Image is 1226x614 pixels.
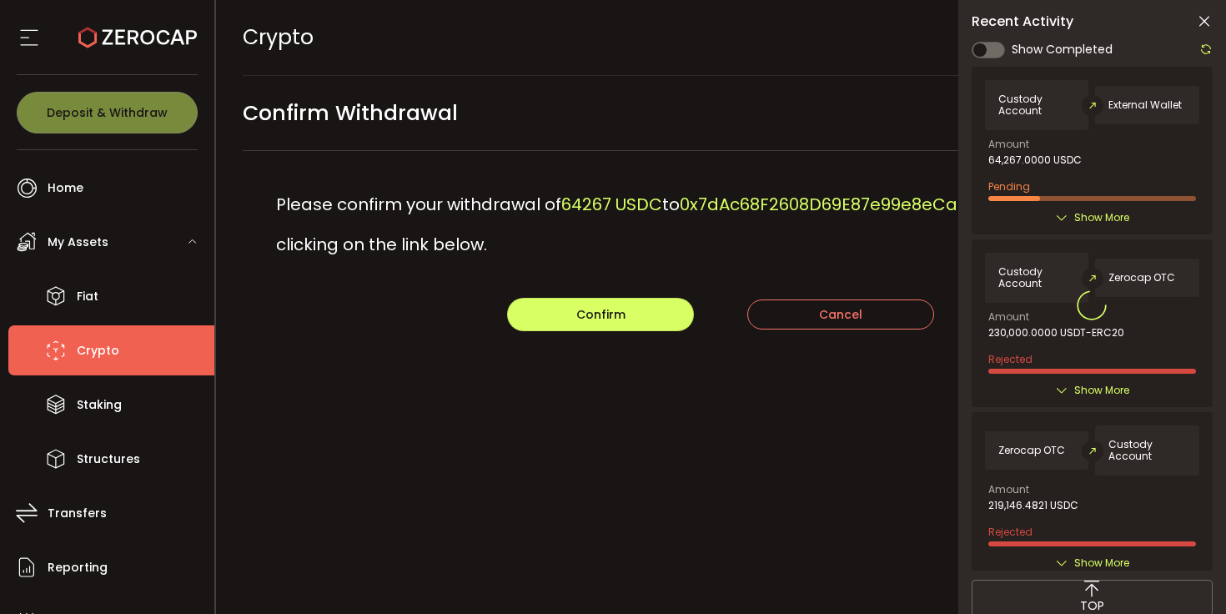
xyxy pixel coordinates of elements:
[48,501,107,526] span: Transfers
[662,193,680,216] span: to
[17,92,198,133] button: Deposit & Withdraw
[747,299,934,330] button: Cancel
[243,94,458,132] span: Confirm Withdrawal
[77,393,122,417] span: Staking
[972,15,1073,28] span: Recent Activity
[507,298,694,331] button: Confirm
[48,176,83,200] span: Home
[47,107,168,118] span: Deposit & Withdraw
[819,306,862,323] span: Cancel
[77,284,98,309] span: Fiat
[77,339,119,363] span: Crypto
[77,447,140,471] span: Structures
[48,230,108,254] span: My Assets
[1143,534,1226,614] div: Widżet czatu
[561,193,662,216] span: 64267 USDC
[276,193,561,216] span: Please confirm your withdrawal of
[1143,534,1226,614] iframe: Chat Widget
[680,193,1103,216] span: 0x7dAc68F2608D69E87e99e8eCae1E036B5c8af8e6
[576,306,626,323] span: Confirm
[243,23,314,52] span: Crypto
[48,556,108,580] span: Reporting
